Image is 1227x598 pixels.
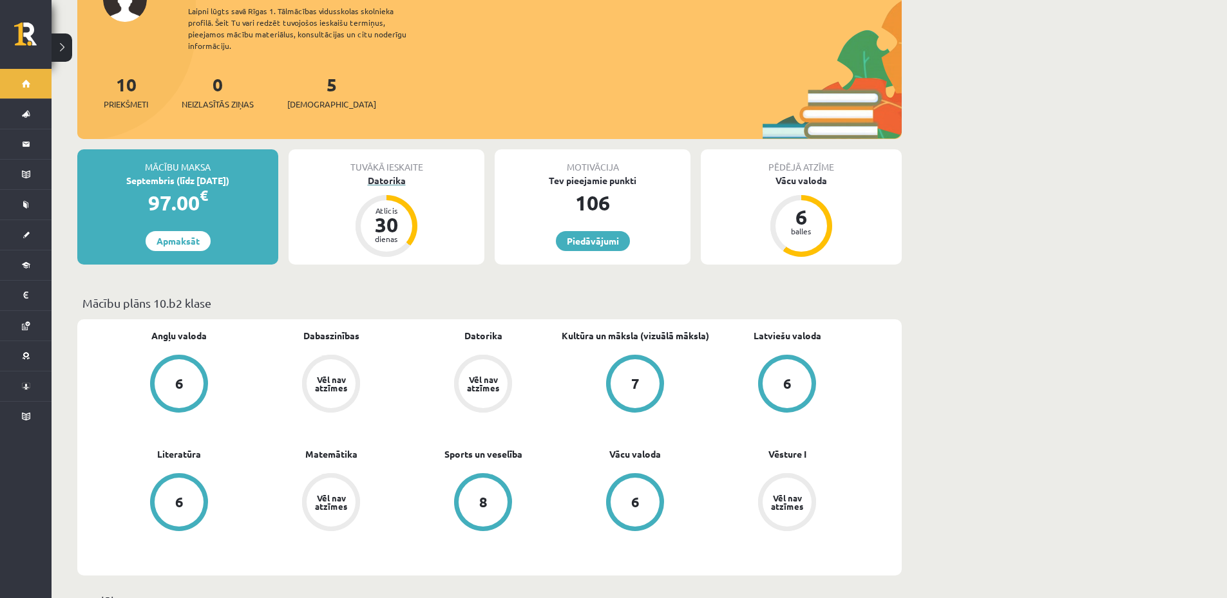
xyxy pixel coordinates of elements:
div: 97.00 [77,187,278,218]
a: Angļu valoda [151,329,207,342]
a: Apmaksāt [146,231,211,251]
a: Literatūra [157,447,201,461]
div: 30 [367,214,406,235]
div: 6 [783,377,792,391]
div: Vēl nav atzīmes [465,375,501,392]
a: 6 [559,473,711,534]
a: Vācu valoda 6 balles [701,174,902,259]
div: 6 [631,495,640,509]
a: 6 [711,355,863,415]
a: Datorika Atlicis 30 dienas [289,174,484,259]
a: Vēl nav atzīmes [255,355,407,415]
span: Priekšmeti [104,98,148,111]
a: Datorika [464,329,502,342]
a: Piedāvājumi [556,231,630,251]
div: Datorika [289,174,484,187]
div: Vēl nav atzīmes [313,494,349,510]
a: 6 [103,355,255,415]
a: 8 [407,473,559,534]
a: Vēl nav atzīmes [255,473,407,534]
div: Vācu valoda [701,174,902,187]
div: 6 [175,377,184,391]
div: Tuvākā ieskaite [289,149,484,174]
div: 8 [479,495,488,509]
div: 6 [175,495,184,509]
div: dienas [367,235,406,243]
a: Sports un veselība [444,447,522,461]
a: 10Priekšmeti [104,73,148,111]
a: 6 [103,473,255,534]
div: Mācību maksa [77,149,278,174]
div: Motivācija [495,149,690,174]
a: Dabaszinības [303,329,359,342]
a: 7 [559,355,711,415]
div: Vēl nav atzīmes [313,375,349,392]
span: € [200,186,208,205]
div: 7 [631,377,640,391]
div: Vēl nav atzīmes [769,494,805,510]
a: Matemātika [305,447,357,461]
div: Atlicis [367,207,406,214]
div: Septembris (līdz [DATE]) [77,174,278,187]
a: Kultūra un māksla (vizuālā māksla) [562,329,709,342]
a: Latviešu valoda [754,329,821,342]
div: Pēdējā atzīme [701,149,902,174]
a: Vēl nav atzīmes [711,473,863,534]
span: [DEMOGRAPHIC_DATA] [287,98,376,111]
a: Vēsture I [768,447,806,461]
a: 5[DEMOGRAPHIC_DATA] [287,73,376,111]
div: 6 [782,207,821,227]
a: Vācu valoda [609,447,661,461]
div: balles [782,227,821,235]
div: 106 [495,187,690,218]
div: Tev pieejamie punkti [495,174,690,187]
span: Neizlasītās ziņas [182,98,254,111]
p: Mācību plāns 10.b2 klase [82,294,897,312]
a: Rīgas 1. Tālmācības vidusskola [14,23,52,55]
div: Laipni lūgts savā Rīgas 1. Tālmācības vidusskolas skolnieka profilā. Šeit Tu vari redzēt tuvojošo... [188,5,429,51]
a: Vēl nav atzīmes [407,355,559,415]
a: 0Neizlasītās ziņas [182,73,254,111]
